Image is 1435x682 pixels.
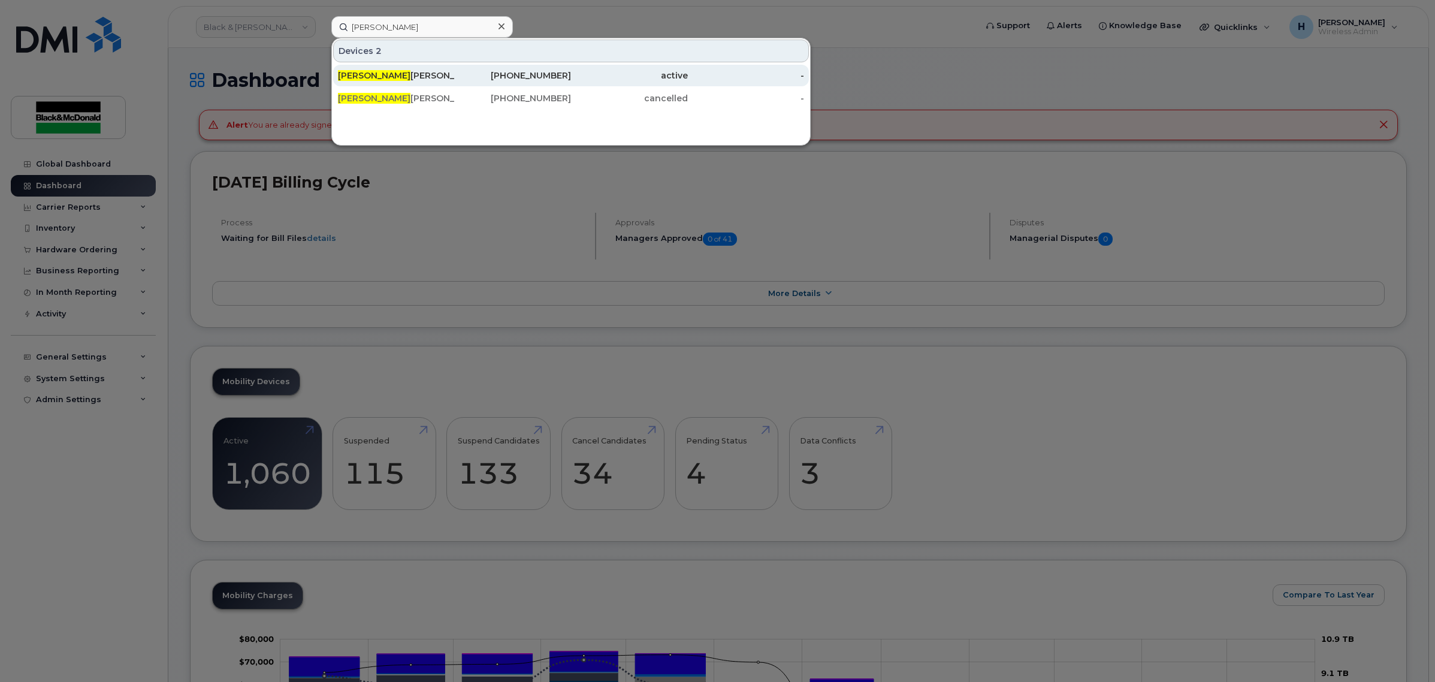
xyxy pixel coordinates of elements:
[376,45,382,57] span: 2
[338,70,455,82] div: [PERSON_NAME]
[571,92,688,104] div: cancelled
[688,92,805,104] div: -
[455,92,572,104] div: [PHONE_NUMBER]
[688,70,805,82] div: -
[571,70,688,82] div: active
[338,93,410,104] span: [PERSON_NAME]
[455,70,572,82] div: [PHONE_NUMBER]
[333,65,809,86] a: [PERSON_NAME][PERSON_NAME][PHONE_NUMBER]active-
[338,70,410,81] span: [PERSON_NAME]
[338,92,455,104] div: [PERSON_NAME]
[333,87,809,109] a: [PERSON_NAME][PERSON_NAME][PHONE_NUMBER]cancelled-
[333,40,809,62] div: Devices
